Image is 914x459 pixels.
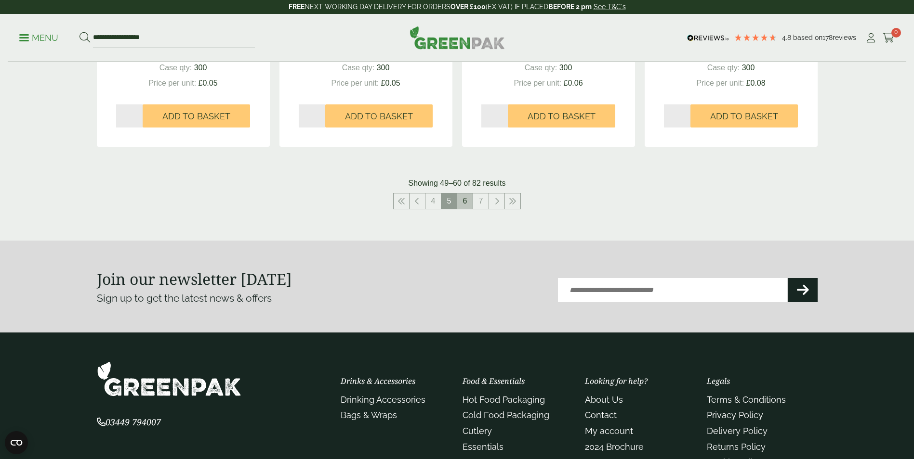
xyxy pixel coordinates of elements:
[585,395,623,405] a: About Us
[687,35,729,41] img: REVIEWS.io
[410,26,505,49] img: GreenPak Supplies
[97,268,292,289] strong: Join our newsletter [DATE]
[696,79,744,87] span: Price per unit:
[441,193,457,209] span: 5
[710,111,778,122] span: Add to Basket
[707,426,768,436] a: Delivery Policy
[159,64,192,72] span: Case qty:
[463,410,549,420] a: Cold Food Packaging
[883,33,895,43] i: Cart
[463,442,503,452] a: Essentials
[19,32,58,42] a: Menu
[148,79,196,87] span: Price per unit:
[19,32,58,44] p: Menu
[585,426,633,436] a: My account
[548,3,592,11] strong: BEFORE 2 pm
[822,34,833,41] span: 178
[564,79,583,87] span: £0.06
[289,3,305,11] strong: FREE
[690,104,798,127] button: Add to Basket
[833,34,856,41] span: reviews
[528,111,596,122] span: Add to Basket
[97,361,241,396] img: GreenPak Supplies
[746,79,766,87] span: £0.08
[707,442,766,452] a: Returns Policy
[450,3,486,11] strong: OVER £100
[734,33,777,42] div: 4.78 Stars
[707,410,763,420] a: Privacy Policy
[162,111,230,122] span: Add to Basket
[514,79,561,87] span: Price per unit:
[473,193,489,209] a: 7
[377,64,390,72] span: 300
[463,395,545,405] a: Hot Food Packaging
[97,416,161,428] span: 03449 794007
[341,410,397,420] a: Bags & Wraps
[883,31,895,45] a: 0
[508,104,615,127] button: Add to Basket
[594,3,626,11] a: See T&C's
[559,64,572,72] span: 300
[341,395,425,405] a: Drinking Accessories
[707,64,740,72] span: Case qty:
[782,34,793,41] span: 4.8
[331,79,379,87] span: Price per unit:
[381,79,400,87] span: £0.05
[194,64,207,72] span: 300
[345,111,413,122] span: Add to Basket
[707,395,786,405] a: Terms & Conditions
[97,291,421,306] p: Sign up to get the latest news & offers
[585,410,617,420] a: Contact
[342,64,375,72] span: Case qty:
[409,178,506,189] p: Showing 49–60 of 82 results
[457,193,473,209] a: 6
[325,104,433,127] button: Add to Basket
[793,34,822,41] span: Based on
[97,418,161,427] a: 03449 794007
[463,426,492,436] a: Cutlery
[199,79,218,87] span: £0.05
[742,64,755,72] span: 300
[525,64,557,72] span: Case qty:
[585,442,644,452] a: 2024 Brochure
[143,104,250,127] button: Add to Basket
[865,33,877,43] i: My Account
[425,193,441,209] a: 4
[891,28,901,38] span: 0
[5,431,28,454] button: Open CMP widget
